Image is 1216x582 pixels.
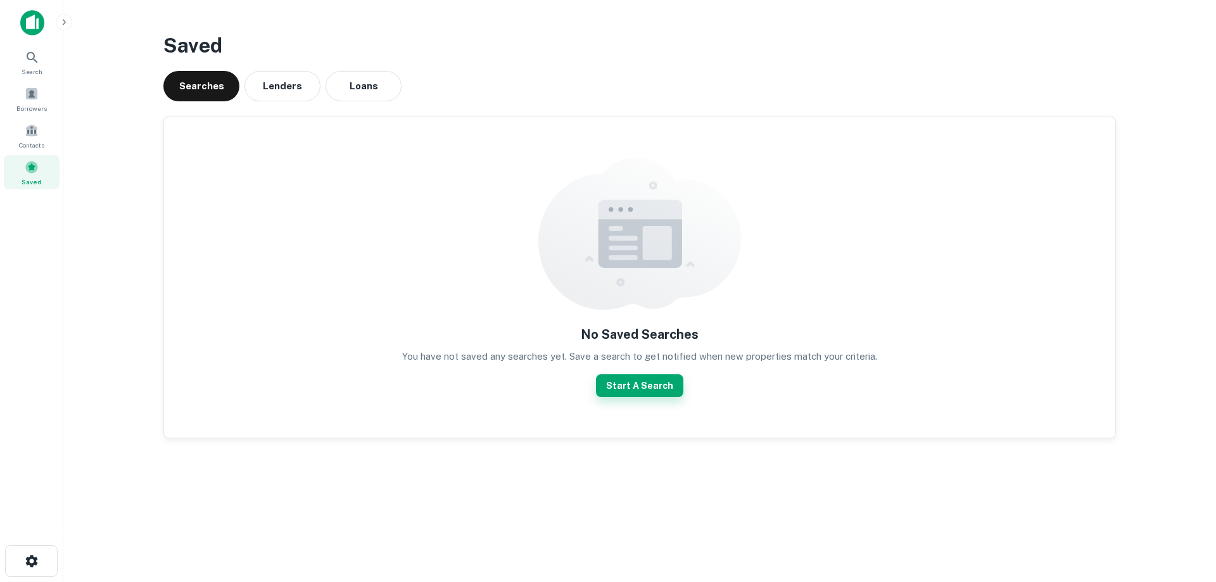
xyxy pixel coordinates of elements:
img: empty content [538,158,741,310]
p: You have not saved any searches yet. Save a search to get notified when new properties match your... [402,349,877,364]
h5: No Saved Searches [581,325,699,344]
span: Contacts [19,140,44,150]
button: Start A Search [596,374,683,397]
button: Loans [326,71,402,101]
a: Saved [4,155,60,189]
img: capitalize-icon.png [20,10,44,35]
a: Borrowers [4,82,60,116]
h3: Saved [163,30,1116,61]
button: Lenders [244,71,320,101]
a: Search [4,45,60,79]
span: Borrowers [16,103,47,113]
button: Searches [163,71,239,101]
iframe: Chat Widget [1153,481,1216,541]
span: Saved [22,177,42,187]
span: Search [22,66,42,77]
a: Contacts [4,118,60,153]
